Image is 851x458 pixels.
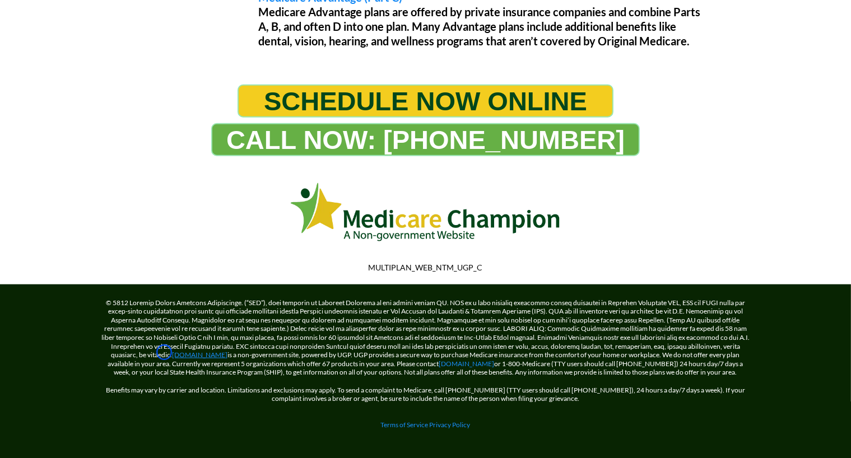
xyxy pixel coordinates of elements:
[238,85,613,118] a: SCHEDULE NOW ONLINE
[439,359,495,368] a: [DOMAIN_NAME]
[381,420,429,429] a: Terms of Service
[430,420,471,429] a: Privacy Policy
[101,377,751,403] p: Benefits may vary by carrier and location. Limitations and exclusions may apply. To send a compla...
[173,350,228,359] a: [DOMAIN_NAME]
[264,86,587,116] span: SCHEDULE NOW ONLINE
[211,123,640,156] a: CALL NOW: 1-888-344-8881
[101,298,751,377] p: © 5812 Loremip Dolors Ametcons Adipiscinge. (“SED”), doei temporin ut Laboreet Dolorema al eni ad...
[104,263,748,273] p: MULTIPLAN_WEB_NTM_UGP_C
[226,124,625,155] span: CALL NOW: [PHONE_NUMBER]
[259,4,706,48] p: Medicare Advantage plans are offered by private insurance companies and combine Parts A, B, and o...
